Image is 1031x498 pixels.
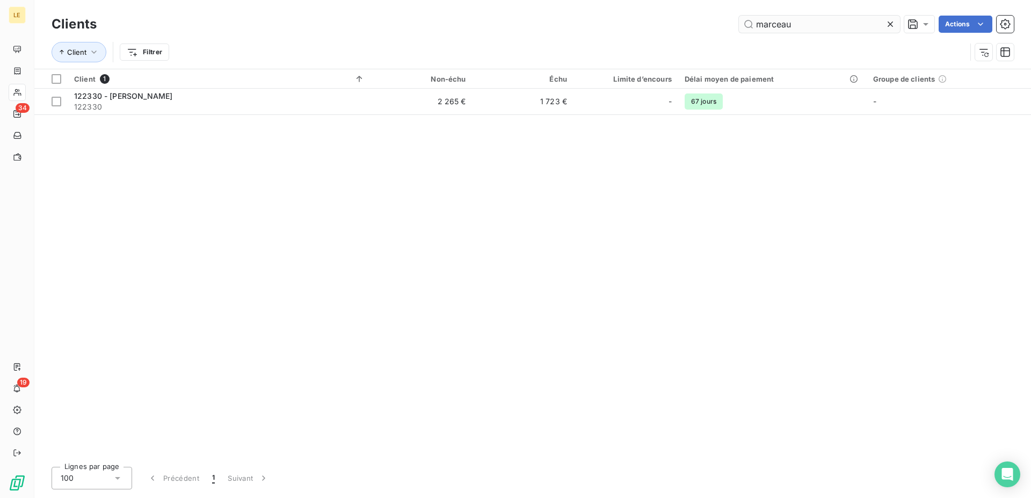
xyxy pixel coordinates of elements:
[141,467,206,489] button: Précédent
[67,48,86,56] span: Client
[685,93,723,110] span: 67 jours
[377,75,466,83] div: Non-échu
[9,474,26,492] img: Logo LeanPay
[994,461,1020,487] div: Open Intercom Messenger
[939,16,992,33] button: Actions
[52,15,97,34] h3: Clients
[52,42,106,62] button: Client
[685,75,860,83] div: Délai moyen de paiement
[873,75,935,83] span: Groupe de clients
[9,6,26,24] div: LE
[580,75,672,83] div: Limite d’encours
[61,473,74,483] span: 100
[206,467,221,489] button: 1
[212,473,215,483] span: 1
[74,75,96,83] span: Client
[100,74,110,84] span: 1
[74,102,365,112] span: 122330
[371,89,472,114] td: 2 265 €
[669,96,672,107] span: -
[74,91,172,100] span: 122330 - [PERSON_NAME]
[120,44,169,61] button: Filtrer
[739,16,900,33] input: Rechercher
[17,378,30,387] span: 19
[16,103,30,113] span: 34
[873,97,876,106] span: -
[479,75,567,83] div: Échu
[221,467,275,489] button: Suivant
[473,89,573,114] td: 1 723 €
